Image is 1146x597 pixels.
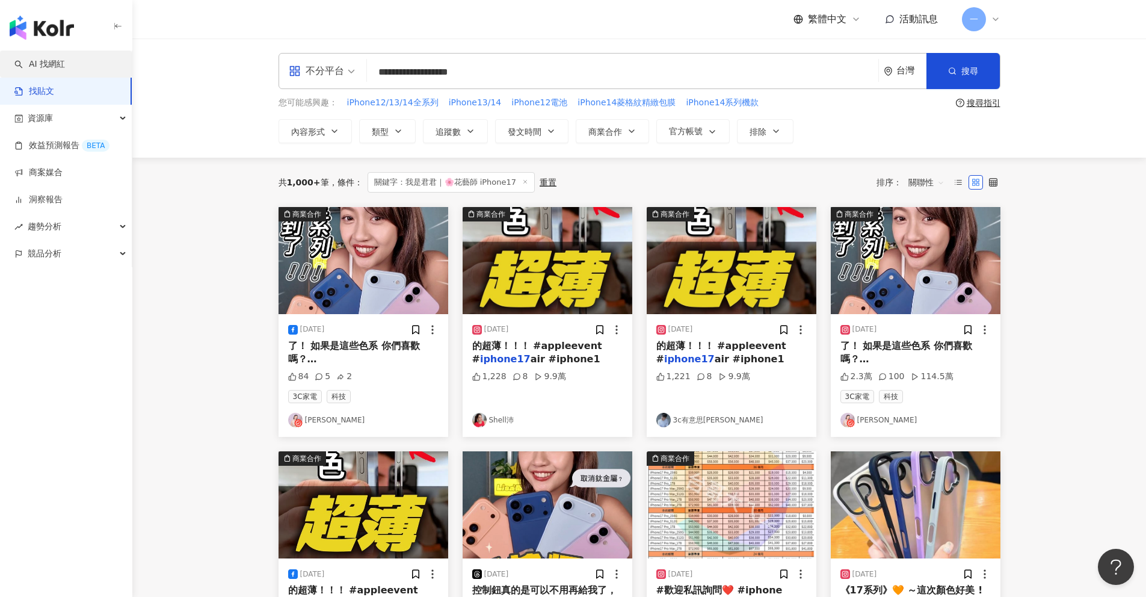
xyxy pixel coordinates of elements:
[831,207,1000,314] button: 商業合作
[472,371,507,383] div: 1,228
[347,97,439,109] span: iPhone12/13/14全系列
[279,451,448,558] button: 商業合作
[14,167,63,179] a: 商案媒合
[647,451,816,558] button: 商業合作
[448,96,502,110] button: iPhone13/14
[14,140,109,152] a: 效益預測報告BETA
[291,127,325,137] span: 內容形式
[840,371,872,383] div: 2.3萬
[926,53,1000,89] button: 搜尋
[368,172,535,193] span: 關鍵字：我是君君｜🌸花藝師 iPhone17
[289,65,301,77] span: appstore
[472,340,602,365] span: 的超薄！！！ #appleevent #
[534,371,566,383] div: 9.9萬
[664,353,715,365] mark: iphone17
[840,413,991,427] a: KOL Avatar[PERSON_NAME]
[436,127,461,137] span: 追蹤數
[879,390,903,403] span: 科技
[656,413,807,427] a: KOL Avatar3c有意思[PERSON_NAME]
[288,390,322,403] span: 3C家電
[279,178,329,187] div: 共 筆
[279,207,448,314] button: 商業合作
[463,451,632,558] img: post-image
[845,208,873,220] div: 商業合作
[14,223,23,231] span: rise
[279,119,352,143] button: 內容形式
[508,127,541,137] span: 發文時間
[961,66,978,76] span: 搜尋
[656,119,730,143] button: 官方帳號
[513,371,528,383] div: 8
[28,213,61,240] span: 趨勢分析
[279,97,337,109] span: 您可能感興趣：
[300,569,325,580] div: [DATE]
[315,371,330,383] div: 5
[884,67,893,76] span: environment
[531,353,600,365] span: air #iphone1
[288,413,303,427] img: KOL Avatar
[484,569,509,580] div: [DATE]
[511,97,567,109] span: iPhone12電池
[288,413,439,427] a: KOL Avatar[PERSON_NAME]
[423,119,488,143] button: 追蹤數
[656,413,671,427] img: KOL Avatar
[472,413,487,427] img: KOL Avatar
[668,569,693,580] div: [DATE]
[511,96,568,110] button: iPhone12電池
[28,105,53,132] span: 資源庫
[327,390,351,403] span: 科技
[908,173,944,192] span: 關聯性
[14,58,65,70] a: searchAI 找網紅
[28,240,61,267] span: 競品分析
[878,371,905,383] div: 100
[279,207,448,314] img: post-image
[449,97,502,109] span: iPhone13/14
[737,119,793,143] button: 排除
[287,178,321,187] span: 1,000+
[899,13,938,25] span: 活動訊息
[576,119,649,143] button: 商業合作
[697,371,712,383] div: 8
[656,340,786,365] span: 的超薄！！！ #appleevent #
[970,13,978,26] span: 一
[852,324,877,335] div: [DATE]
[669,126,703,136] span: 官方帳號
[647,207,816,314] button: 商業合作
[831,451,1000,558] img: post-image
[577,96,676,110] button: iPhone14菱格紋精緻包膜
[495,119,568,143] button: 發文時間
[956,99,964,107] span: question-circle
[661,208,689,220] div: 商業合作
[715,353,784,365] span: air #iphone1
[288,340,420,379] span: 了！ 如果是這些色系 你們喜歡嗎？ #
[578,97,676,109] span: iPhone14菱格紋精緻包膜
[347,96,439,110] button: iPhone12/13/14全系列
[840,390,874,403] span: 3C家電
[808,13,846,26] span: 繁體中文
[279,451,448,558] img: post-image
[472,413,623,427] a: KOL AvatarShell沛
[647,451,816,558] img: post-image
[656,371,691,383] div: 1,221
[831,207,1000,314] img: post-image
[852,569,877,580] div: [DATE]
[329,178,363,187] span: 條件 ：
[668,324,693,335] div: [DATE]
[292,208,321,220] div: 商業合作
[840,340,972,379] span: 了！ 如果是這些色系 你們喜歡嗎？ #
[300,324,325,335] div: [DATE]
[336,371,352,383] div: 2
[484,324,509,335] div: [DATE]
[686,97,759,109] span: iPhone14系列機款
[685,96,759,110] button: iPhone14系列機款
[840,413,855,427] img: KOL Avatar
[476,208,505,220] div: 商業合作
[480,353,531,365] mark: iphone17
[540,178,556,187] div: 重置
[14,194,63,206] a: 洞察報告
[372,127,389,137] span: 類型
[292,453,321,465] div: 商業合作
[588,127,622,137] span: 商業合作
[876,173,951,192] div: 排序：
[359,119,416,143] button: 類型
